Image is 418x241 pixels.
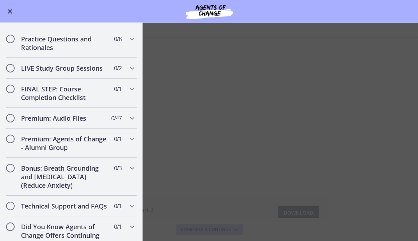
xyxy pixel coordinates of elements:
span: 0 / 47 [111,114,122,122]
h2: Premium: Audio Files [21,114,108,122]
h2: FINAL STEP: Course Completion Checklist [21,85,108,102]
h2: Technical Support and FAQs [21,202,108,210]
span: 0 / 3 [114,164,122,172]
img: Agents of Change [166,3,252,20]
span: 0 / 1 [114,135,122,143]
h2: LIVE Study Group Sessions [21,64,108,72]
span: 0 / 8 [114,35,122,43]
button: Enable menu [6,7,14,16]
span: 0 / 1 [114,222,122,231]
span: 0 / 1 [114,85,122,93]
span: 0 / 1 [114,202,122,210]
h2: Practice Questions and Rationales [21,35,108,52]
h2: Premium: Agents of Change - Alumni Group [21,135,108,152]
span: 0 / 2 [114,64,122,72]
h2: Bonus: Breath Grounding and [MEDICAL_DATA] (Reduce Anxiety) [21,164,108,190]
